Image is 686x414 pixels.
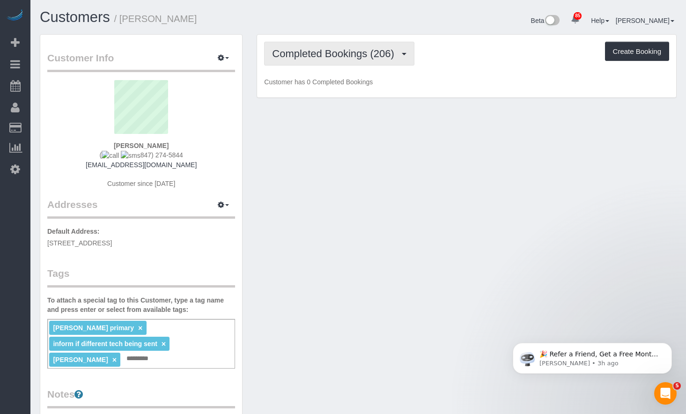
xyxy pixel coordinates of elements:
button: Completed Bookings (206) [264,42,414,66]
a: × [112,356,117,364]
label: To attach a special tag to this Customer, type a tag name and press enter or select from availabl... [47,296,235,314]
strong: [PERSON_NAME] [114,142,169,149]
legend: Notes [47,387,235,408]
span: [PERSON_NAME] primary [53,324,134,332]
label: Default Address: [47,227,100,236]
legend: Customer Info [47,51,235,72]
span: 5 [673,382,681,390]
a: × [138,324,142,332]
iframe: Intercom notifications message [499,323,686,389]
a: × [162,340,166,348]
span: [PERSON_NAME] [53,356,108,363]
img: call [102,151,119,160]
a: 85 [566,9,584,30]
p: Customer has 0 Completed Bookings [264,77,669,87]
img: sms [121,151,140,160]
a: [EMAIL_ADDRESS][DOMAIN_NAME] [86,161,197,169]
img: New interface [544,15,560,27]
span: inform if different tech being sent [53,340,157,347]
a: [PERSON_NAME] [616,17,674,24]
small: / [PERSON_NAME] [114,14,197,24]
span: Customer since [DATE] [107,180,175,187]
img: Automaid Logo [6,9,24,22]
a: Beta [531,17,560,24]
span: Completed Bookings (206) [272,48,398,59]
iframe: Intercom live chat [654,382,677,405]
span: 85 [574,12,582,20]
a: Help [591,17,609,24]
legend: Tags [47,266,235,288]
a: Customers [40,9,110,25]
span: ( 847) 274-5844 [100,151,183,159]
span: [STREET_ADDRESS] [47,239,112,247]
button: Create Booking [605,42,669,61]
